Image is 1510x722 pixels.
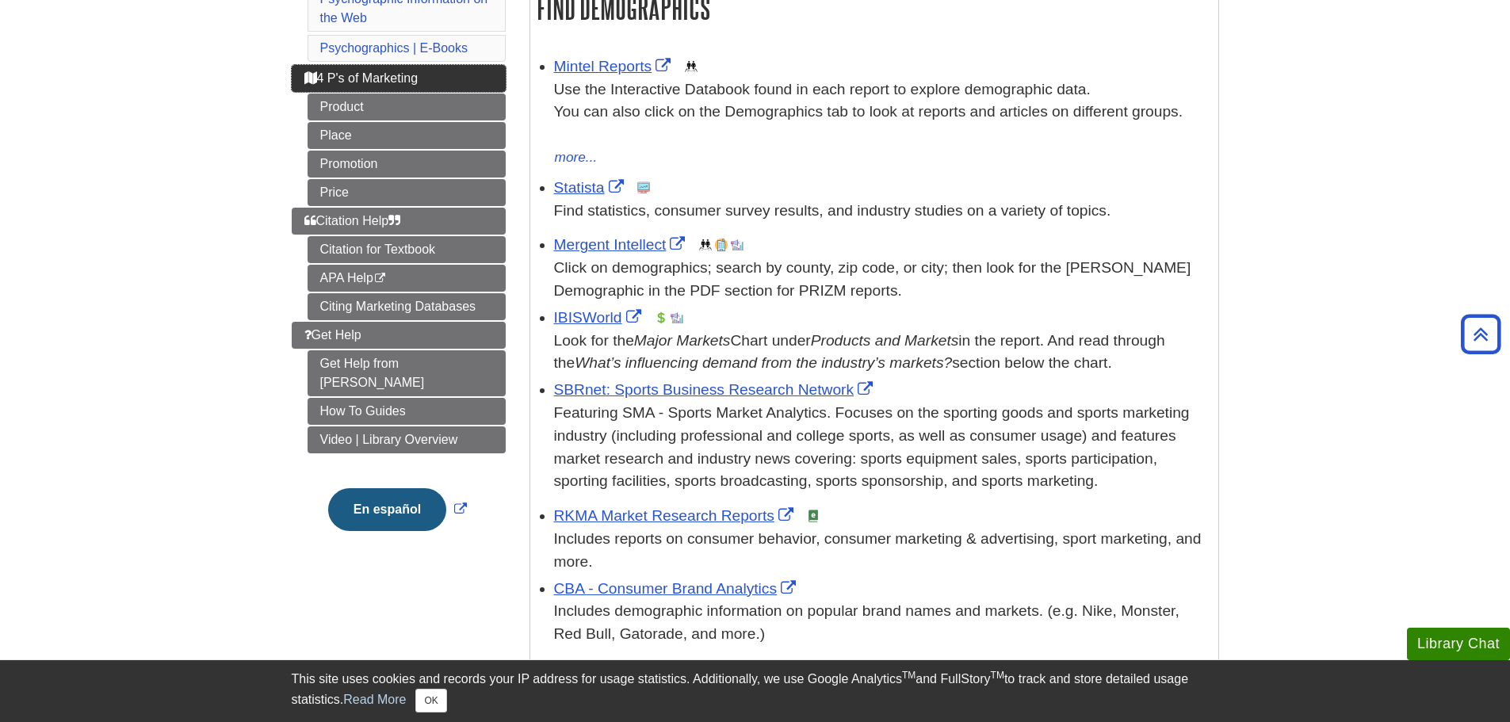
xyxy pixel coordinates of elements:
[292,670,1219,712] div: This site uses cookies and records your IP address for usage statistics. Additionally, we use Goo...
[554,402,1210,493] p: Featuring SMA - Sports Market Analytics. Focuses on the sporting goods and sports marketing indus...
[671,311,683,324] img: Industry Report
[637,181,650,194] img: Statistics
[1455,323,1506,345] a: Back to Top
[554,580,801,597] a: Link opens in new window
[554,78,1210,147] div: Use the Interactive Databook found in each report to explore demographic data. You can also click...
[554,147,598,169] button: more...
[308,398,506,425] a: How To Guides
[292,322,506,349] a: Get Help
[320,41,468,55] a: Psychographics | E-Books
[554,58,675,74] a: Link opens in new window
[634,332,731,349] i: Major Markets
[328,488,446,531] button: En español
[1407,628,1510,660] button: Library Chat
[554,330,1210,376] div: Look for the Chart under in the report. And read through the section below the chart.
[308,179,506,206] a: Price
[554,381,877,398] a: Link opens in new window
[554,257,1210,303] div: Click on demographics; search by county, zip code, or city; then look for the [PERSON_NAME] Demog...
[554,179,628,196] a: Link opens in new window
[308,350,506,396] a: Get Help from [PERSON_NAME]
[554,200,1210,223] p: Find statistics, consumer survey results, and industry studies on a variety of topics.
[554,309,645,326] a: Link opens in new window
[304,71,419,85] span: 4 P's of Marketing
[373,273,387,284] i: This link opens in a new window
[343,693,406,706] a: Read More
[685,60,698,73] img: Demographics
[902,670,916,681] sup: TM
[554,236,690,253] a: Link opens in new window
[731,239,744,251] img: Industry Report
[991,670,1004,681] sup: TM
[308,265,506,292] a: APA Help
[304,214,401,227] span: Citation Help
[655,311,667,324] img: Financial Report
[811,332,959,349] i: Products and Markets
[699,239,712,251] img: Demographics
[308,94,506,120] a: Product
[415,689,446,712] button: Close
[292,208,506,235] a: Citation Help
[308,293,506,320] a: Citing Marketing Databases
[807,510,820,522] img: e-Book
[308,426,506,453] a: Video | Library Overview
[308,236,506,263] a: Citation for Textbook
[715,239,728,251] img: Company Information
[308,122,506,149] a: Place
[554,600,1210,646] div: Includes demographic information on popular brand names and markets. (e.g. Nike, Monster, Red Bul...
[324,502,471,516] a: Link opens in new window
[292,65,506,92] a: 4 P's of Marketing
[554,507,797,524] a: Link opens in new window
[575,354,952,371] i: What’s influencing demand from the industry’s markets?
[308,151,506,178] a: Promotion
[554,528,1210,574] div: Includes reports on consumer behavior, consumer marketing & advertising, sport marketing, and more.
[304,328,361,342] span: Get Help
